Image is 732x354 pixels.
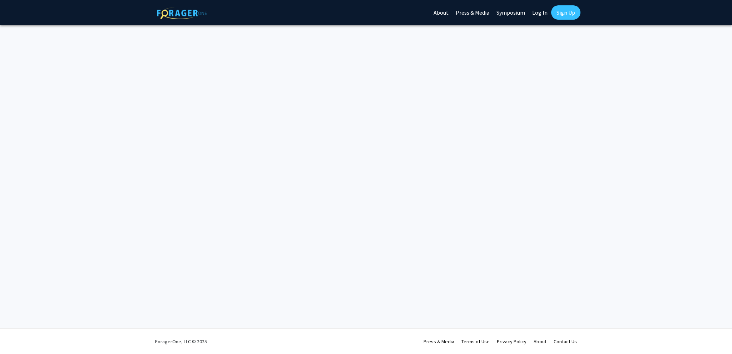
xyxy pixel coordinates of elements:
[157,7,207,19] img: ForagerOne Logo
[534,338,546,345] a: About
[155,329,207,354] div: ForagerOne, LLC © 2025
[551,5,580,20] a: Sign Up
[424,338,454,345] a: Press & Media
[461,338,490,345] a: Terms of Use
[554,338,577,345] a: Contact Us
[497,338,526,345] a: Privacy Policy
